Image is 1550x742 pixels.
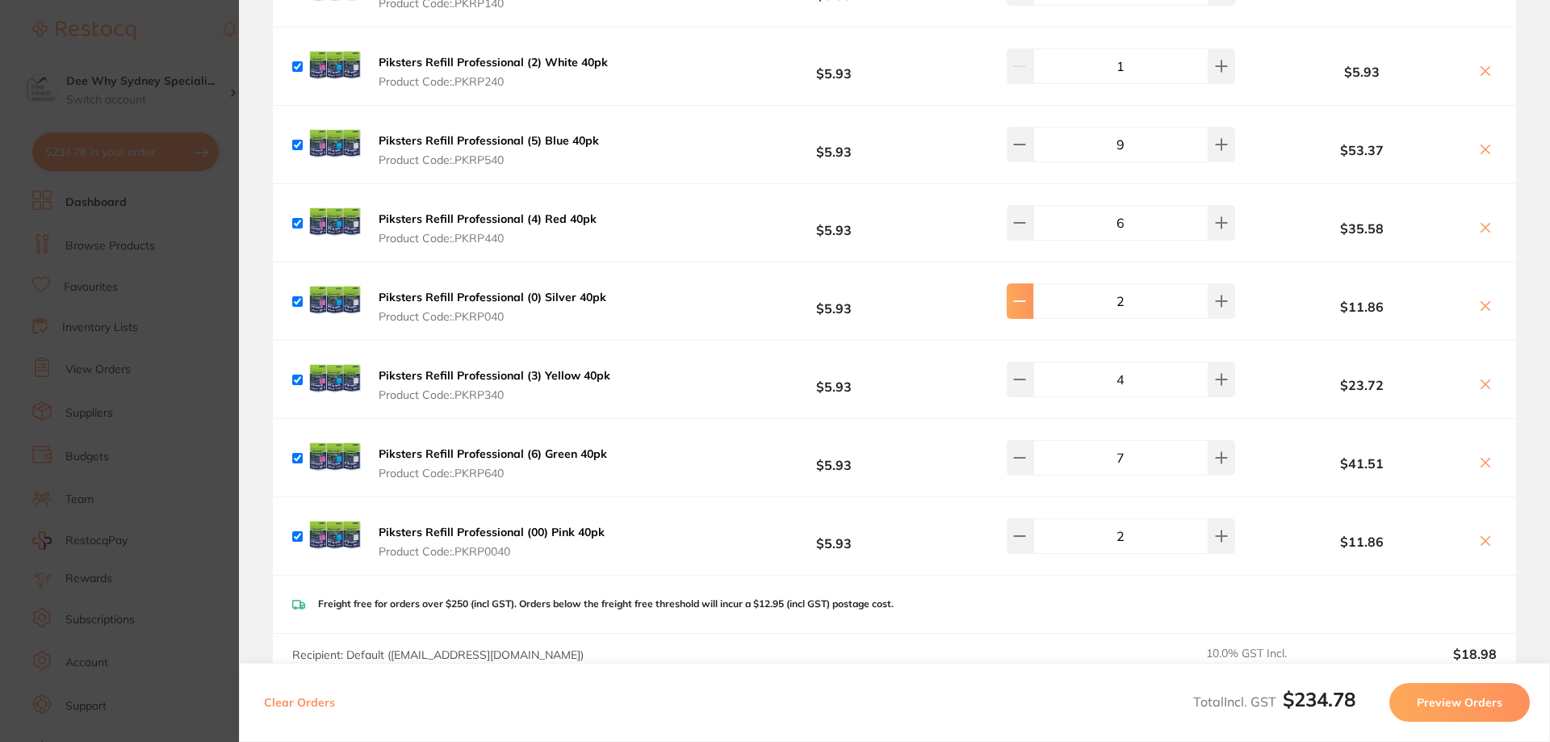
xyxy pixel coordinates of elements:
[374,290,611,324] button: Piksters Refill Professional (0) Silver 40pk Product Code:.PKRP040
[309,275,361,327] img: ZmEwdWdjeQ
[379,525,605,539] b: Piksters Refill Professional (00) Pink 40pk
[374,55,613,89] button: Piksters Refill Professional (2) White 40pk Product Code:.PKRP240
[292,648,584,662] span: Recipient: Default ( [EMAIL_ADDRESS][DOMAIN_NAME] )
[1389,683,1530,722] button: Preview Orders
[1193,694,1355,710] span: Total Incl. GST
[1358,647,1497,682] output: $18.98
[1256,221,1468,236] b: $35.58
[714,287,954,317] b: $5.93
[24,34,299,87] div: message notification from Restocq, 8m ago. Hello there, sure, we'll call you today. Speak to you ...
[70,46,279,62] p: Hello there, sure, we'll call you [DATE]. Speak to you soon
[374,525,610,559] button: Piksters Refill Professional (00) Pink 40pk Product Code:.PKRP0040
[379,310,606,323] span: Product Code: .PKRP040
[714,522,954,551] b: $5.93
[309,432,361,484] img: N2hsY2RkZg
[374,212,601,245] button: Piksters Refill Professional (4) Red 40pk Product Code:.PKRP440
[1256,378,1468,392] b: $23.72
[36,48,62,74] img: Profile image for Restocq
[309,510,361,562] img: bHRvYnJ5cA
[379,55,608,69] b: Piksters Refill Professional (2) White 40pk
[70,62,279,77] p: Message from Restocq, sent 8m ago
[379,212,597,226] b: Piksters Refill Professional (4) Red 40pk
[714,130,954,160] b: $5.93
[714,443,954,473] b: $5.93
[1256,65,1468,79] b: $5.93
[374,368,615,402] button: Piksters Refill Professional (3) Yellow 40pk Product Code:.PKRP340
[379,232,597,245] span: Product Code: .PKRP440
[309,197,361,249] img: cTRndnZidQ
[379,290,606,304] b: Piksters Refill Professional (0) Silver 40pk
[1256,534,1468,549] b: $11.86
[309,354,361,405] img: dTJwbmgyOQ
[379,368,610,383] b: Piksters Refill Professional (3) Yellow 40pk
[379,467,607,480] span: Product Code: .PKRP640
[309,40,361,92] img: dTZkYWxnYg
[714,208,954,238] b: $5.93
[1206,647,1345,682] span: 10.0 % GST Incl.
[1256,456,1468,471] b: $41.51
[379,388,610,401] span: Product Code: .PKRP340
[379,545,605,558] span: Product Code: .PKRP0040
[1283,687,1355,711] b: $234.78
[1256,143,1468,157] b: $53.37
[379,133,599,148] b: Piksters Refill Professional (5) Blue 40pk
[374,446,612,480] button: Piksters Refill Professional (6) Green 40pk Product Code:.PKRP640
[379,153,599,166] span: Product Code: .PKRP540
[379,75,608,88] span: Product Code: .PKRP240
[714,52,954,82] b: $5.93
[259,683,340,722] button: Clear Orders
[374,133,604,167] button: Piksters Refill Professional (5) Blue 40pk Product Code:.PKRP540
[318,598,894,610] p: Freight free for orders over $250 (incl GST). Orders below the freight free threshold will incur ...
[714,365,954,395] b: $5.93
[309,119,361,170] img: YjNjeWxuZg
[1256,300,1468,314] b: $11.86
[379,446,607,461] b: Piksters Refill Professional (6) Green 40pk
